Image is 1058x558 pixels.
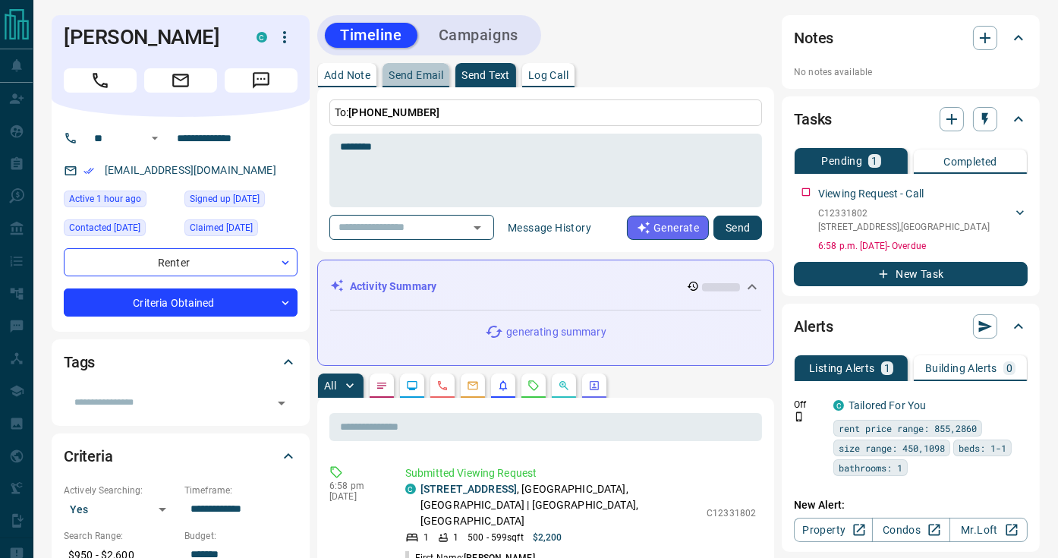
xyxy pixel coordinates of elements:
[794,101,1028,137] div: Tasks
[839,421,977,436] span: rent price range: 855,2860
[184,484,298,497] p: Timeframe:
[436,380,449,392] svg: Calls
[461,70,510,80] p: Send Text
[420,483,517,495] a: [STREET_ADDRESS]
[146,129,164,147] button: Open
[884,363,890,374] p: 1
[627,216,709,240] button: Generate
[420,481,699,529] p: , [GEOGRAPHIC_DATA], [GEOGRAPHIC_DATA] | [GEOGRAPHIC_DATA], [GEOGRAPHIC_DATA]
[424,531,429,544] p: 1
[943,156,997,167] p: Completed
[818,203,1028,237] div: C12331802[STREET_ADDRESS],[GEOGRAPHIC_DATA]
[794,314,833,339] h2: Alerts
[184,191,298,212] div: Thu Jun 19 2025
[324,380,336,391] p: All
[105,164,276,176] a: [EMAIL_ADDRESS][DOMAIN_NAME]
[839,440,945,456] span: size range: 450,1098
[849,399,926,411] a: Tailored For You
[499,216,600,240] button: Message History
[794,20,1028,56] div: Notes
[190,220,253,235] span: Claimed [DATE]
[822,156,863,166] p: Pending
[69,191,141,206] span: Active 1 hour ago
[794,497,1028,513] p: New Alert:
[818,206,990,220] p: C12331802
[64,438,298,474] div: Criteria
[506,324,606,340] p: generating summary
[64,191,177,212] div: Fri Aug 15 2025
[64,497,177,522] div: Yes
[794,26,833,50] h2: Notes
[225,68,298,93] span: Message
[348,106,439,118] span: [PHONE_NUMBER]
[794,262,1028,286] button: New Task
[69,220,140,235] span: Contacted [DATE]
[872,518,950,542] a: Condos
[1006,363,1012,374] p: 0
[467,217,488,238] button: Open
[64,484,177,497] p: Actively Searching:
[389,70,443,80] p: Send Email
[468,531,523,544] p: 500 - 599 sqft
[184,219,298,241] div: Thu Jun 19 2025
[949,518,1028,542] a: Mr.Loft
[405,465,756,481] p: Submitted Viewing Request
[588,380,600,392] svg: Agent Actions
[871,156,877,166] p: 1
[818,220,990,234] p: [STREET_ADDRESS] , [GEOGRAPHIC_DATA]
[324,70,370,80] p: Add Note
[325,23,417,48] button: Timeline
[818,186,924,202] p: Viewing Request - Call
[794,308,1028,345] div: Alerts
[424,23,534,48] button: Campaigns
[64,529,177,543] p: Search Range:
[794,518,872,542] a: Property
[558,380,570,392] svg: Opportunities
[190,191,260,206] span: Signed up [DATE]
[64,248,298,276] div: Renter
[925,363,997,374] p: Building Alerts
[257,32,267,43] div: condos.ca
[794,107,832,131] h2: Tasks
[406,380,418,392] svg: Lead Browsing Activity
[350,279,436,295] p: Activity Summary
[527,380,540,392] svg: Requests
[467,380,479,392] svg: Emails
[329,99,762,126] p: To:
[533,531,562,544] p: $2,200
[329,481,383,491] p: 6:58 pm
[271,392,292,414] button: Open
[376,380,388,392] svg: Notes
[184,529,298,543] p: Budget:
[818,239,1028,253] p: 6:58 p.m. [DATE] - Overdue
[959,440,1006,456] span: beds: 1-1
[794,411,805,422] svg: Push Notification Only
[707,506,756,520] p: C12331802
[64,344,298,380] div: Tags
[839,460,902,475] span: bathrooms: 1
[405,484,416,494] div: condos.ca
[64,288,298,317] div: Criteria Obtained
[64,25,234,49] h1: [PERSON_NAME]
[809,363,875,374] p: Listing Alerts
[330,273,761,301] div: Activity Summary
[794,65,1028,79] p: No notes available
[83,166,94,176] svg: Email Verified
[64,219,177,241] div: Fri Jun 20 2025
[497,380,509,392] svg: Listing Alerts
[528,70,568,80] p: Log Call
[833,400,844,411] div: condos.ca
[713,216,762,240] button: Send
[144,68,217,93] span: Email
[64,68,137,93] span: Call
[453,531,458,544] p: 1
[329,491,383,502] p: [DATE]
[64,350,95,374] h2: Tags
[64,444,113,468] h2: Criteria
[794,398,824,411] p: Off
